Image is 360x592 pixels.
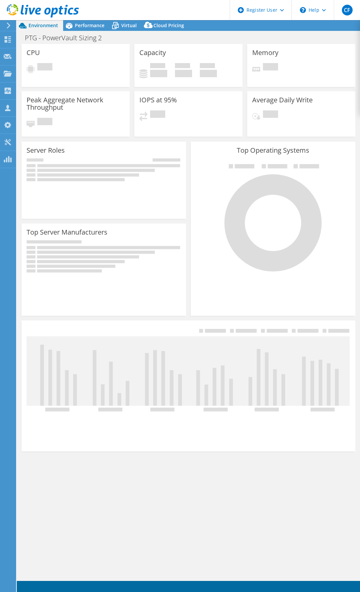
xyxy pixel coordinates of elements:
[263,63,278,72] span: Pending
[22,34,112,42] h1: PTG - PowerVault Sizing 2
[27,49,40,56] h3: CPU
[75,22,104,29] span: Performance
[200,70,217,77] h4: 0 GiB
[196,147,350,154] h3: Top Operating Systems
[252,96,313,104] h3: Average Daily Write
[175,63,190,70] span: Free
[27,96,125,111] h3: Peak Aggregate Network Throughput
[27,229,107,236] h3: Top Server Manufacturers
[150,63,165,70] span: Used
[121,22,137,29] span: Virtual
[29,22,58,29] span: Environment
[139,96,177,104] h3: IOPS at 95%
[139,49,166,56] h3: Capacity
[342,5,353,15] span: CF
[252,49,278,56] h3: Memory
[153,22,184,29] span: Cloud Pricing
[37,63,52,72] span: Pending
[300,7,306,13] svg: \n
[150,110,165,119] span: Pending
[200,63,215,70] span: Total
[37,118,52,127] span: Pending
[150,70,167,77] h4: 0 GiB
[263,110,278,119] span: Pending
[175,70,192,77] h4: 0 GiB
[27,147,65,154] h3: Server Roles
